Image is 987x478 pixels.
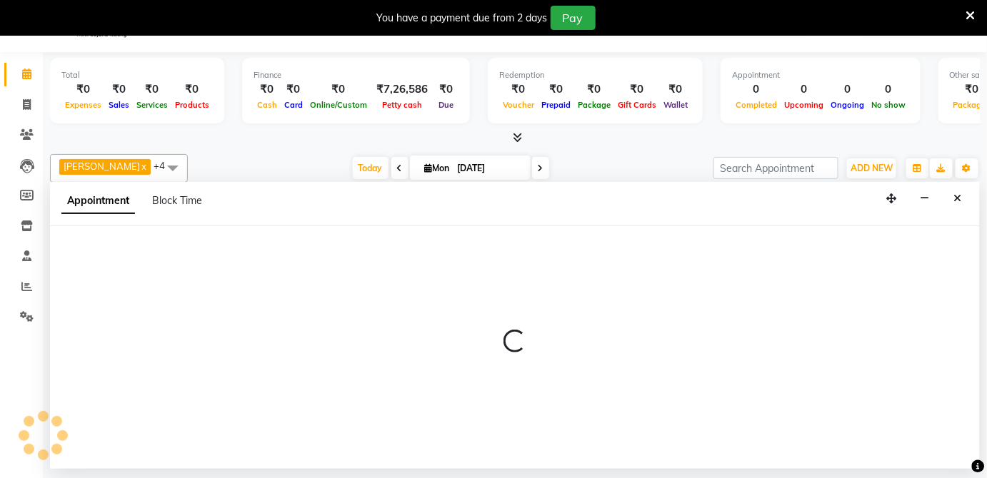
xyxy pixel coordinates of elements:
div: ₹0 [105,81,133,98]
div: Total [61,69,213,81]
span: +4 [154,160,176,171]
div: ₹0 [660,81,691,98]
div: ₹0 [574,81,614,98]
span: Voucher [499,100,538,110]
div: ₹0 [281,81,306,98]
span: Completed [732,100,781,110]
div: 0 [732,81,781,98]
span: ADD NEW [851,163,893,173]
span: Package [574,100,614,110]
span: Mon [421,163,454,173]
div: 0 [781,81,827,98]
div: 0 [827,81,868,98]
span: Products [171,100,213,110]
input: Search Appointment [713,157,838,179]
div: 0 [868,81,909,98]
button: Pay [551,6,596,30]
div: You have a payment due from 2 days [377,11,548,26]
span: No show [868,100,909,110]
span: Wallet [660,100,691,110]
span: Services [133,100,171,110]
span: Prepaid [538,100,574,110]
span: Cash [254,100,281,110]
span: Online/Custom [306,100,371,110]
span: Sales [105,100,133,110]
input: 2025-09-01 [454,158,525,179]
span: Card [281,100,306,110]
div: ₹0 [61,81,105,98]
span: Petty cash [379,100,426,110]
div: ₹0 [254,81,281,98]
div: Appointment [732,69,909,81]
div: ₹0 [306,81,371,98]
a: x [140,161,146,172]
div: Finance [254,69,459,81]
span: Ongoing [827,100,868,110]
span: Block Time [152,194,202,207]
span: Today [353,157,389,179]
div: ₹0 [538,81,574,98]
div: Redemption [499,69,691,81]
button: Close [948,188,968,210]
span: Upcoming [781,100,827,110]
span: Expenses [61,100,105,110]
div: ₹0 [434,81,459,98]
span: Gift Cards [614,100,660,110]
div: ₹0 [133,81,171,98]
div: ₹7,26,586 [371,81,434,98]
div: ₹0 [614,81,660,98]
div: ₹0 [499,81,538,98]
div: ₹0 [171,81,213,98]
button: ADD NEW [847,158,896,178]
span: Appointment [61,188,135,214]
span: [PERSON_NAME] [64,161,140,172]
span: Due [435,100,457,110]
